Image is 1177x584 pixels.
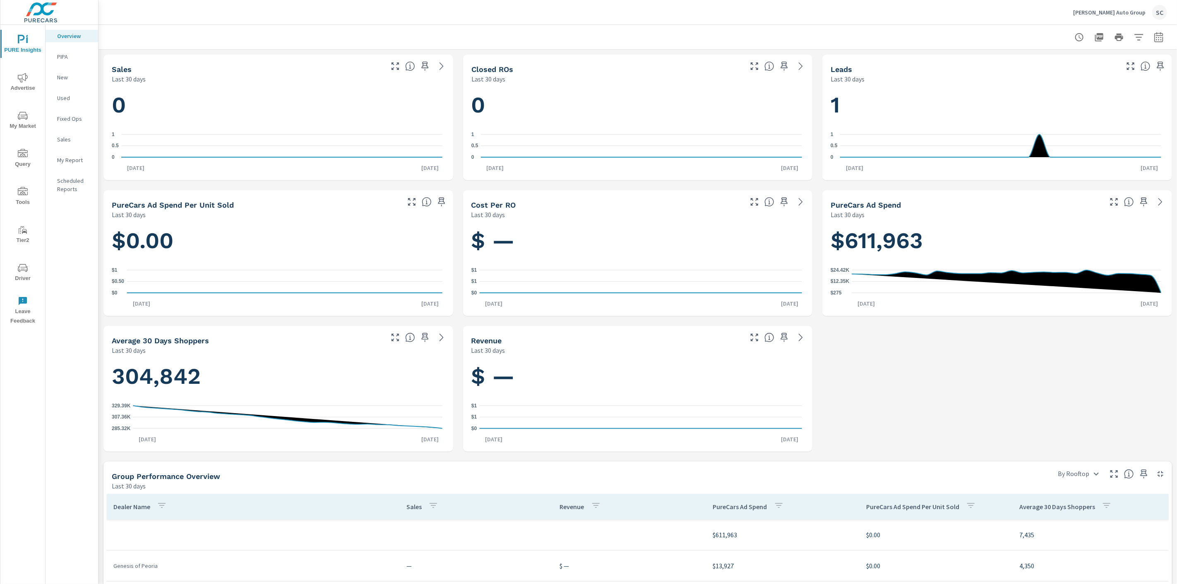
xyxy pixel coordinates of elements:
[775,299,804,308] p: [DATE]
[1073,9,1146,16] p: [PERSON_NAME] Auto Group
[46,112,98,125] div: Fixed Ops
[112,132,115,137] text: 1
[112,210,146,220] p: Last 30 days
[748,60,761,73] button: Make Fullscreen
[435,60,448,73] a: See more details in report
[435,195,448,208] span: Save this to your personalized report
[57,156,91,164] p: My Report
[112,91,445,119] h1: 0
[112,227,445,255] h1: $0.00
[866,561,1006,571] p: $0.00
[1135,299,1164,308] p: [DATE]
[840,164,869,172] p: [DATE]
[866,530,1006,540] p: $0.00
[775,164,804,172] p: [DATE]
[418,60,432,73] span: Save this to your personalized report
[112,65,132,74] h5: Sales
[112,143,119,149] text: 0.5
[471,362,805,390] h1: $ —
[112,426,131,431] text: 285.32K
[57,94,91,102] p: Used
[471,279,477,285] text: $1
[3,73,43,93] span: Advertise
[1111,29,1127,45] button: Print Report
[46,154,98,166] div: My Report
[113,562,393,570] p: Genesis of Peoria
[1124,469,1134,479] span: Understand group performance broken down by various segments. Use the dropdown in the upper right...
[831,132,834,137] text: 1
[713,530,853,540] p: $611,963
[46,92,98,104] div: Used
[112,481,146,491] p: Last 30 days
[560,503,584,511] p: Revenue
[405,195,418,208] button: Make Fullscreen
[112,414,131,420] text: 307.36K
[713,561,853,571] p: $13,927
[3,35,43,55] span: PURE Insights
[1107,467,1121,481] button: Make Fullscreen
[46,71,98,84] div: New
[775,435,804,443] p: [DATE]
[1135,164,1164,172] p: [DATE]
[1154,467,1167,481] button: Minimize Widget
[0,25,45,329] div: nav menu
[121,164,150,172] p: [DATE]
[112,290,118,296] text: $0
[831,210,865,220] p: Last 30 days
[471,154,474,160] text: 0
[422,197,432,207] span: Average cost of advertising per each vehicle sold at the dealer over the selected date range. The...
[1141,61,1151,71] span: Number of Leads generated from PureCars Tools for the selected dealership group over the selected...
[1091,29,1107,45] button: "Export Report to PDF"
[389,60,402,73] button: Make Fullscreen
[479,299,508,308] p: [DATE]
[1019,530,1162,540] p: 7,435
[471,345,505,355] p: Last 30 days
[764,197,774,207] span: Average cost incurred by the dealership from each Repair Order closed over the selected date rang...
[3,111,43,131] span: My Market
[471,414,477,420] text: $1
[405,333,415,342] span: A rolling 30 day total of daily Shoppers on the dealership website, averaged over the selected da...
[471,65,513,74] h5: Closed ROs
[831,143,838,149] text: 0.5
[479,435,508,443] p: [DATE]
[794,195,807,208] a: See more details in report
[748,331,761,344] button: Make Fullscreen
[831,201,901,209] h5: PureCars Ad Spend
[560,561,700,571] p: $ —
[471,290,477,296] text: $0
[471,267,477,273] text: $1
[416,435,445,443] p: [DATE]
[764,61,774,71] span: Number of Repair Orders Closed by the selected dealership group over the selected time range. [So...
[57,73,91,81] p: New
[831,74,865,84] p: Last 30 days
[112,267,118,273] text: $1
[1151,29,1167,45] button: Select Date Range
[831,279,850,285] text: $12.35K
[1131,29,1147,45] button: Apply Filters
[713,503,767,511] p: PureCars Ad Spend
[831,154,834,160] text: 0
[112,201,234,209] h5: PureCars Ad Spend Per Unit Sold
[471,74,505,84] p: Last 30 days
[1053,467,1104,481] div: By Rooftop
[57,53,91,61] p: PIPA
[748,195,761,208] button: Make Fullscreen
[471,201,516,209] h5: Cost per RO
[471,143,478,149] text: 0.5
[112,74,146,84] p: Last 30 days
[471,227,805,255] h1: $ —
[1124,197,1134,207] span: Total cost of media for all PureCars channels for the selected dealership group over the selected...
[471,132,474,137] text: 1
[866,503,959,511] p: PureCars Ad Spend Per Unit Sold
[405,61,415,71] span: Number of vehicles sold by the dealership over the selected date range. [Source: This data is sou...
[471,426,477,431] text: $0
[471,91,805,119] h1: 0
[418,331,432,344] span: Save this to your personalized report
[3,225,43,245] span: Tier2
[46,133,98,146] div: Sales
[406,503,422,511] p: Sales
[852,299,881,308] p: [DATE]
[471,336,502,345] h5: Revenue
[112,403,131,409] text: 329.39K
[57,177,91,193] p: Scheduled Reports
